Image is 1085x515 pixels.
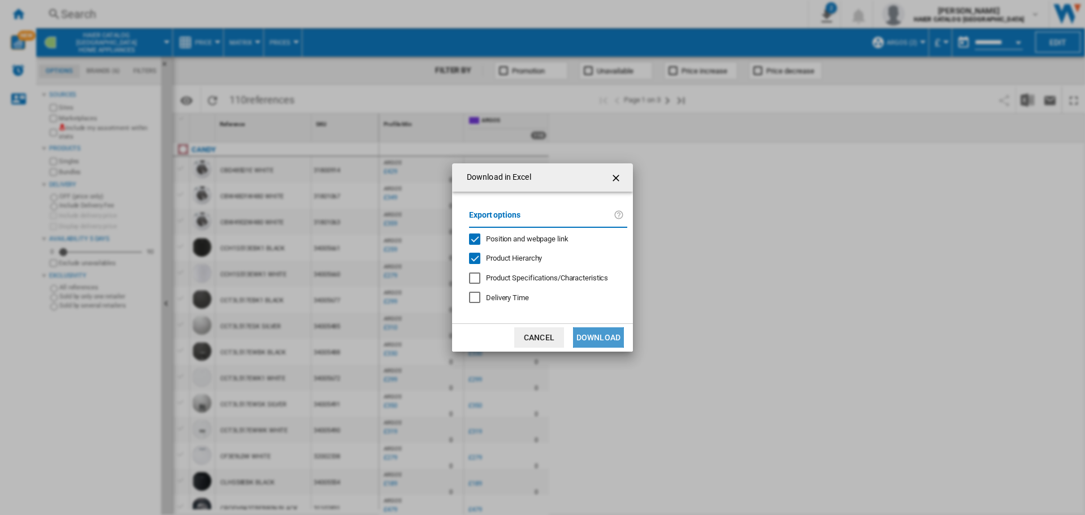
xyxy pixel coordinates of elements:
[486,254,542,262] span: Product Hierarchy
[514,327,564,348] button: Cancel
[486,235,568,243] span: Position and webpage link
[606,166,628,189] button: getI18NText('BUTTONS.CLOSE_DIALOG')
[469,233,618,244] md-checkbox: Position and webpage link
[486,273,608,283] div: Only applies to Category View
[486,274,608,282] span: Product Specifications/Characteristics
[610,171,624,185] ng-md-icon: getI18NText('BUTTONS.CLOSE_DIALOG')
[469,292,627,303] md-checkbox: Delivery Time
[469,253,618,264] md-checkbox: Product Hierarchy
[486,293,529,302] span: Delivery Time
[461,172,531,183] h4: Download in Excel
[452,163,633,352] md-dialog: Download in ...
[573,327,624,348] button: Download
[469,209,614,230] label: Export options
